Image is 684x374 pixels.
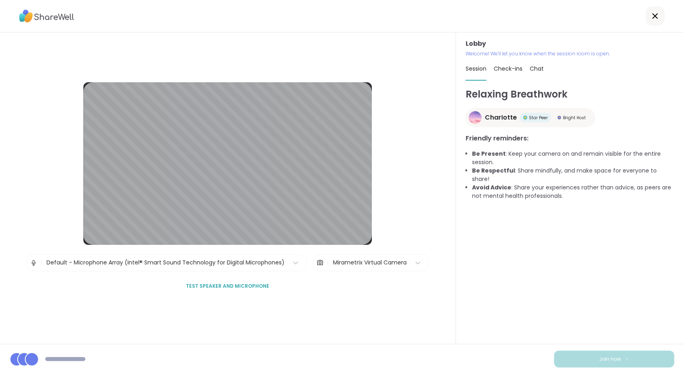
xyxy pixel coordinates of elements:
h3: Friendly reminders: [466,134,674,143]
span: Star Peer [529,115,548,121]
span: Check-ins [494,65,523,73]
button: Join now [554,351,674,368]
span: CharIotte [485,113,517,122]
img: Microphone [30,255,37,271]
span: Bright Host [563,115,586,121]
h1: Relaxing Breathwork [466,87,674,102]
li: : Keep your camera on and remain visible for the entire session. [472,150,674,167]
img: CharIotte [469,111,482,124]
img: Star Peer [523,116,527,120]
b: Be Respectful [472,167,515,175]
div: Default - Microphone Array (Intel® Smart Sound Technology for Digital Microphones) [46,258,284,267]
b: Be Present [472,150,506,158]
span: Chat [530,65,544,73]
a: CharIotteCharIotteStar PeerStar PeerBright HostBright Host [466,108,595,127]
span: | [327,255,329,271]
span: | [40,255,42,271]
li: : Share your experiences rather than advice, as peers are not mental health professionals. [472,183,674,200]
b: Avoid Advice [472,183,511,191]
span: Join now [599,356,621,363]
p: Welcome! We’ll let you know when the session room is open. [466,50,674,57]
span: Session [466,65,486,73]
img: ShareWell Logomark [625,357,630,361]
img: ShareWell Logo [19,7,74,25]
button: Test speaker and microphone [183,278,272,295]
img: Bright Host [557,116,561,120]
li: : Share mindfully, and make space for everyone to share! [472,167,674,183]
h3: Lobby [466,39,674,49]
img: Camera [317,255,324,271]
div: Mirametrix Virtual Camera [333,258,407,267]
span: Test speaker and microphone [186,283,269,290]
